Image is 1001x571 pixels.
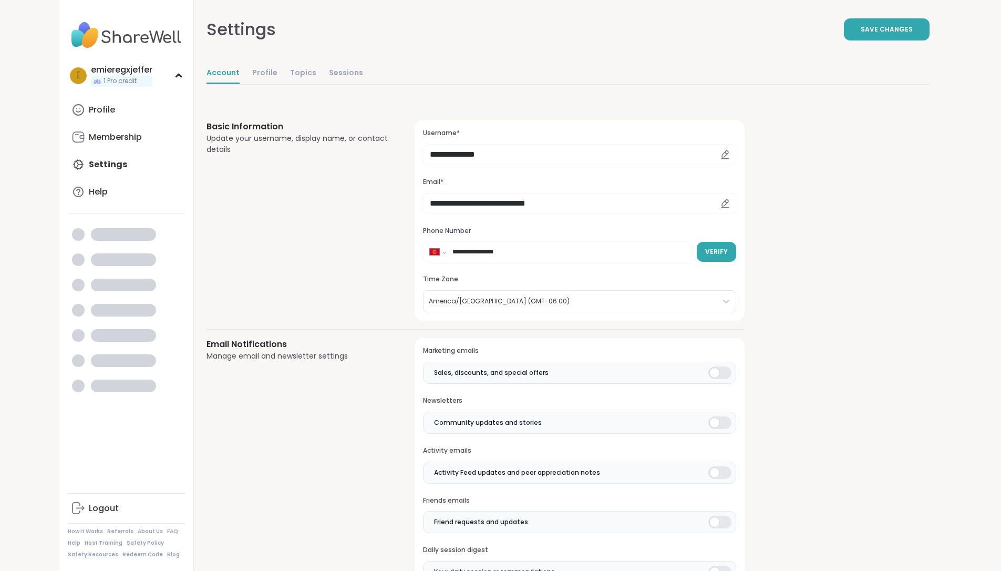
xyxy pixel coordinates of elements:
h3: Email Notifications [207,338,390,351]
a: Topics [290,63,316,84]
div: Help [89,186,108,198]
a: Logout [68,496,185,521]
a: Help [68,539,80,547]
span: 1 Pro credit [104,77,137,86]
a: Blog [167,551,180,558]
a: Referrals [107,528,133,535]
h3: Email* [423,178,736,187]
h3: Daily session digest [423,546,736,555]
div: Logout [89,503,119,514]
a: Profile [252,63,277,84]
a: How It Works [68,528,103,535]
h3: Newsletters [423,396,736,405]
span: Friend requests and updates [434,517,528,527]
a: Account [207,63,240,84]
h3: Friends emails [423,496,736,505]
a: FAQ [167,528,178,535]
div: Update your username, display name, or contact details [207,133,390,155]
span: Community updates and stories [434,418,542,427]
span: Verify [705,247,728,257]
a: Safety Resources [68,551,118,558]
a: Membership [68,125,185,150]
div: Membership [89,131,142,143]
button: Save Changes [844,18,930,40]
div: Profile [89,104,115,116]
h3: Time Zone [423,275,736,284]
div: emieregxjeffer [91,64,152,76]
div: Manage email and newsletter settings [207,351,390,362]
button: Verify [697,242,736,262]
a: About Us [138,528,163,535]
a: Profile [68,97,185,123]
span: Activity Feed updates and peer appreciation notes [434,468,600,477]
span: e [76,69,80,83]
a: Host Training [85,539,122,547]
h3: Username* [423,129,736,138]
div: Settings [207,17,276,42]
span: Sales, discounts, and special offers [434,368,549,378]
h3: Activity emails [423,446,736,455]
h3: Marketing emails [423,346,736,355]
a: Sessions [329,63,363,84]
h3: Phone Number [423,227,736,236]
a: Safety Policy [127,539,164,547]
span: Save Changes [861,25,913,34]
a: Redeem Code [122,551,163,558]
a: Help [68,179,185,205]
img: ShareWell Nav Logo [68,17,185,54]
h3: Basic Information [207,120,390,133]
